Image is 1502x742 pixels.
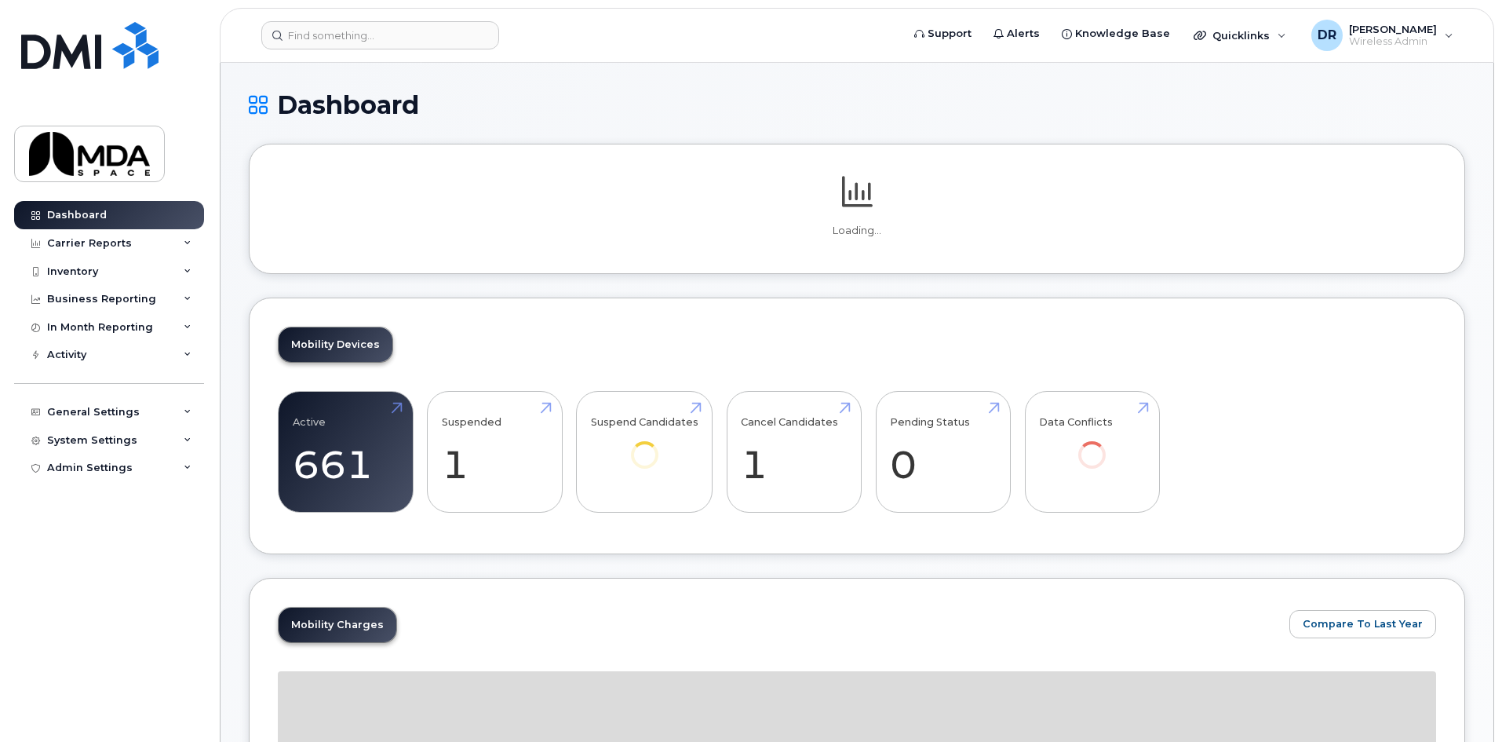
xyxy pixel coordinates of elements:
[279,608,396,642] a: Mobility Charges
[890,400,996,504] a: Pending Status 0
[249,91,1465,119] h1: Dashboard
[591,400,698,491] a: Suspend Candidates
[293,400,399,504] a: Active 661
[1303,616,1423,631] span: Compare To Last Year
[442,400,548,504] a: Suspended 1
[741,400,847,504] a: Cancel Candidates 1
[278,224,1436,238] p: Loading...
[1289,610,1436,638] button: Compare To Last Year
[279,327,392,362] a: Mobility Devices
[1039,400,1145,491] a: Data Conflicts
